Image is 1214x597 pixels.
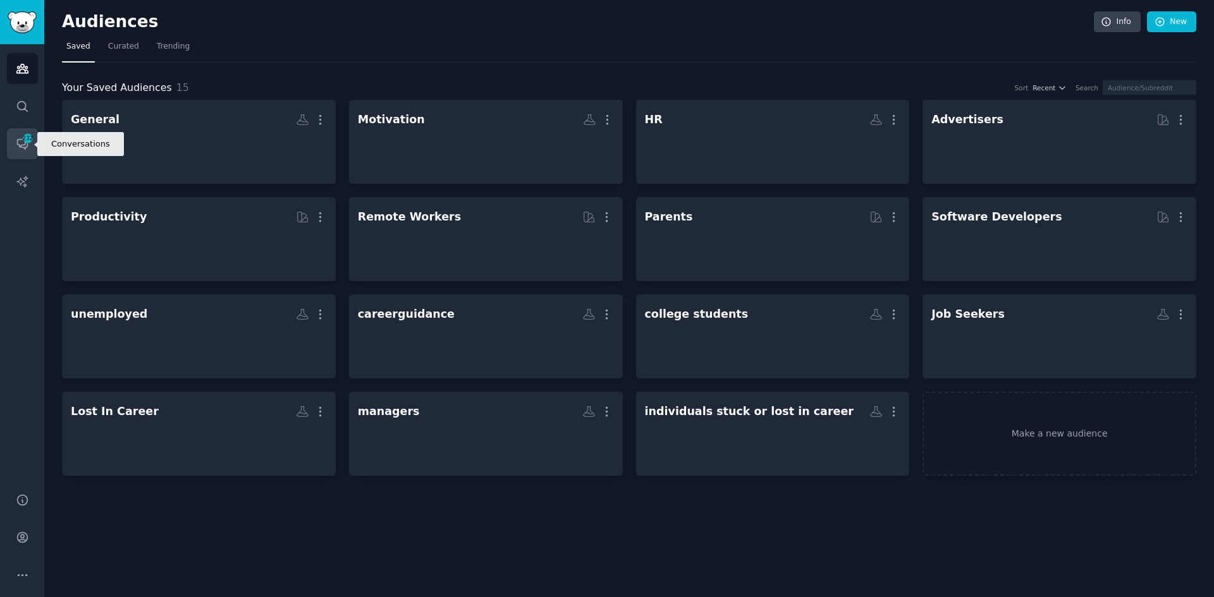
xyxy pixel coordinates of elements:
[358,404,420,419] div: managers
[1033,83,1067,92] button: Recent
[349,392,623,476] a: managers
[645,306,749,322] div: college students
[1015,83,1029,92] div: Sort
[358,112,425,128] div: Motivation
[636,294,910,378] a: college students
[645,404,854,419] div: individuals stuck or lost in career
[62,294,336,378] a: unemployed
[349,100,623,184] a: Motivation
[157,41,190,52] span: Trending
[71,112,120,128] div: General
[349,294,623,378] a: careerguidance
[923,294,1196,378] a: Job Seekers
[931,209,1062,225] div: Software Developers
[62,392,336,476] a: Lost In Career
[66,41,90,52] span: Saved
[358,306,455,322] div: careerguidance
[1103,80,1196,95] input: Audience/Subreddit
[71,209,147,225] div: Productivity
[108,41,139,52] span: Curated
[931,112,1003,128] div: Advertisers
[636,100,910,184] a: HR
[152,37,194,63] a: Trending
[636,392,910,476] a: individuals stuck or lost in career
[349,197,623,281] a: Remote Workers
[62,197,336,281] a: Productivity
[358,209,461,225] div: Remote Workers
[923,197,1196,281] a: Software Developers
[931,306,1005,322] div: Job Seekers
[62,80,172,96] span: Your Saved Audiences
[1076,83,1098,92] div: Search
[176,81,189,93] span: 15
[104,37,144,63] a: Curated
[7,128,38,159] a: 232
[1094,11,1141,33] a: Info
[1147,11,1196,33] a: New
[71,306,147,322] div: unemployed
[645,112,663,128] div: HR
[923,392,1196,476] a: Make a new audience
[636,197,910,281] a: Parents
[62,37,95,63] a: Saved
[8,11,37,33] img: GummySearch logo
[62,12,1094,32] h2: Audiences
[62,100,336,184] a: General
[1033,83,1055,92] span: Recent
[645,209,693,225] div: Parents
[923,100,1196,184] a: Advertisers
[71,404,159,419] div: Lost In Career
[22,134,34,143] span: 232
